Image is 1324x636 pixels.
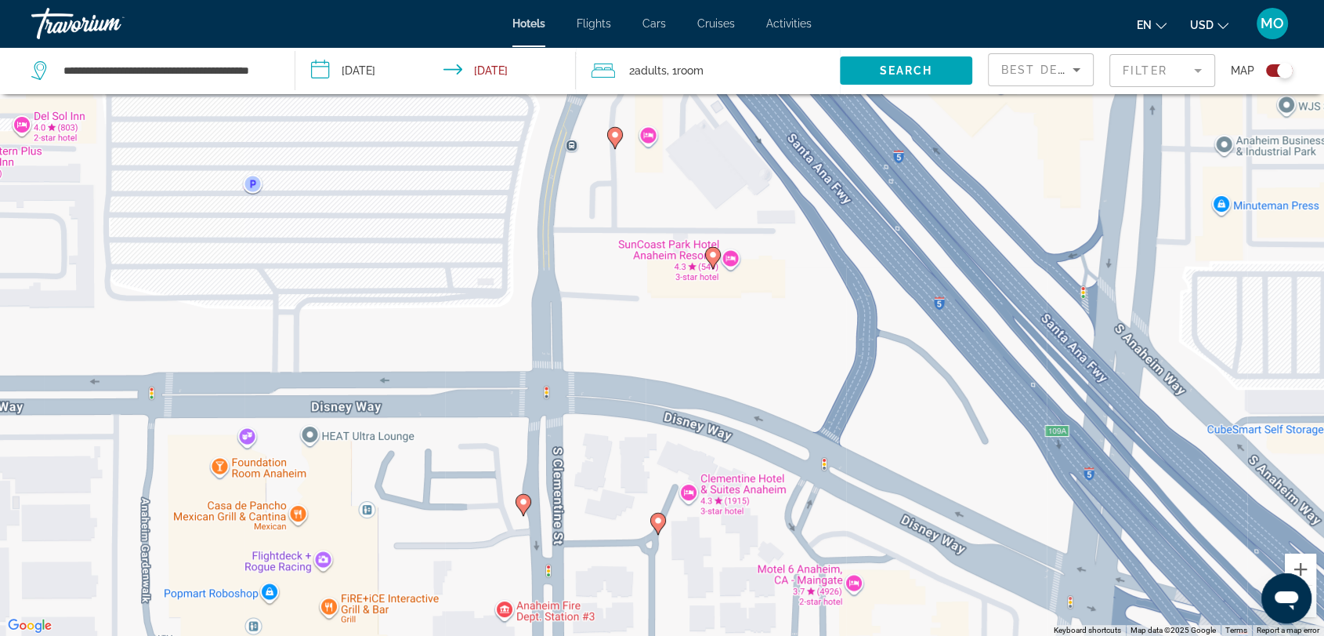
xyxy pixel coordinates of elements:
[1109,53,1215,88] button: Filter
[642,17,666,30] a: Cars
[766,17,812,30] a: Activities
[1190,19,1214,31] span: USD
[1054,625,1121,636] button: Keyboard shortcuts
[677,64,704,77] span: Room
[31,3,188,44] a: Travorium
[667,60,704,82] span: , 1
[512,17,545,30] a: Hotels
[1261,573,1311,623] iframe: Button to launch messaging window
[576,47,840,94] button: Travelers: 2 adults, 0 children
[629,60,667,82] span: 2
[4,616,56,636] a: Open this area in Google Maps (opens a new window)
[1001,64,1083,76] span: Best Deals
[1285,554,1316,585] button: Zoom in
[1225,626,1247,634] a: Terms (opens in new tab)
[635,64,667,77] span: Adults
[1254,64,1293,78] button: Toggle map
[1231,60,1254,82] span: Map
[1130,626,1216,634] span: Map data ©2025 Google
[697,17,735,30] a: Cruises
[1252,7,1293,40] button: User Menu
[1261,16,1284,31] span: MO
[1257,626,1319,634] a: Report a map error
[1001,60,1080,79] mat-select: Sort by
[4,616,56,636] img: Google
[295,47,575,94] button: Check-in date: Sep 24, 2025 Check-out date: Sep 27, 2025
[840,56,972,85] button: Search
[1190,13,1228,36] button: Change currency
[577,17,611,30] a: Flights
[1137,19,1152,31] span: en
[880,64,933,77] span: Search
[1137,13,1167,36] button: Change language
